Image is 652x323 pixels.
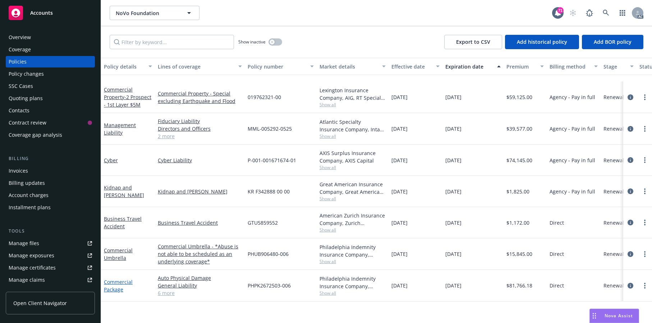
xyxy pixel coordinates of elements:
[158,132,242,140] a: 2 more
[320,275,386,290] div: Philadelphia Indemnity Insurance Company, [GEOGRAPHIC_DATA] Insurance Companies
[506,188,529,195] span: $1,825.00
[6,129,95,141] a: Coverage gap analysis
[506,63,536,70] div: Premium
[640,218,649,227] a: more
[110,6,199,20] button: NoVo Foundation
[6,56,95,67] a: Policies
[626,250,635,258] a: circleInformation
[506,125,532,132] span: $39,577.00
[6,80,95,92] a: SSC Cases
[248,156,296,164] span: P-001-001671674-01
[603,93,624,101] span: Renewal
[506,219,529,226] span: $1,172.00
[615,6,630,20] a: Switch app
[6,165,95,177] a: Invoices
[104,247,133,261] a: Commercial Umbrella
[158,156,242,164] a: Cyber Liability
[9,93,43,104] div: Quoting plans
[9,238,39,249] div: Manage files
[550,250,564,258] span: Direct
[603,219,624,226] span: Renewal
[320,227,386,233] span: Show all
[547,58,601,75] button: Billing method
[391,282,408,289] span: [DATE]
[391,63,432,70] div: Effective date
[6,117,95,128] a: Contract review
[158,274,242,282] a: Auto Physical Damage
[550,93,595,101] span: Agency - Pay in full
[566,6,580,20] a: Start snowing
[104,278,133,293] a: Commercial Package
[6,3,95,23] a: Accounts
[320,290,386,296] span: Show all
[104,157,118,164] a: Cyber
[603,282,624,289] span: Renewal
[320,243,386,258] div: Philadelphia Indemnity Insurance Company, [GEOGRAPHIC_DATA] Insurance Companies
[6,250,95,261] a: Manage exposures
[640,93,649,102] a: more
[104,122,136,136] a: Management Liability
[594,38,632,45] span: Add BOR policy
[9,68,44,80] div: Policy changes
[248,219,278,226] span: GTU5859552
[238,39,266,45] span: Show inactive
[320,118,386,133] div: Atlantic Specialty Insurance Company, Intact Insurance, CRC Group
[605,313,633,319] span: Nova Assist
[626,125,635,133] a: circleInformation
[557,7,564,14] div: 71
[6,155,95,162] div: Billing
[506,93,532,101] span: $59,125.00
[248,125,292,132] span: MML-005292-0525
[626,156,635,164] a: circleInformation
[320,212,386,227] div: American Zurich Insurance Company, Zurich Insurance Group
[320,102,386,108] span: Show all
[9,56,27,67] div: Policies
[626,218,635,227] a: circleInformation
[9,177,45,189] div: Billing updates
[640,250,649,258] a: more
[6,189,95,201] a: Account charges
[6,105,95,116] a: Contacts
[6,177,95,189] a: Billing updates
[590,309,599,323] div: Drag to move
[391,93,408,101] span: [DATE]
[248,250,289,258] span: PHUB906480-006
[640,281,649,290] a: more
[517,38,567,45] span: Add historical policy
[550,188,595,195] span: Agency - Pay in full
[13,299,67,307] span: Open Client Navigator
[442,58,504,75] button: Expiration date
[9,32,31,43] div: Overview
[158,125,242,132] a: Directors and Officers
[640,125,649,133] a: more
[320,164,386,170] span: Show all
[9,262,56,273] div: Manage certificates
[589,309,639,323] button: Nova Assist
[445,125,462,132] span: [DATE]
[158,63,234,70] div: Lines of coverage
[445,282,462,289] span: [DATE]
[506,156,532,164] span: $74,145.00
[626,93,635,102] a: circleInformation
[391,219,408,226] span: [DATE]
[6,202,95,213] a: Installment plans
[601,58,637,75] button: Stage
[391,188,408,195] span: [DATE]
[116,9,178,17] span: NoVo Foundation
[104,184,144,198] a: Kidnap and [PERSON_NAME]
[9,129,62,141] div: Coverage gap analysis
[506,250,532,258] span: $15,845.00
[155,58,245,75] button: Lines of coverage
[9,274,45,286] div: Manage claims
[104,86,151,108] a: Commercial Property
[320,258,386,265] span: Show all
[320,86,386,102] div: Lexington Insurance Company, AIG, RT Specialty Insurance Services, LLC (RSG Specialty, LLC)
[320,149,386,164] div: AXIS Surplus Insurance Company, AXIS Capital
[603,125,624,132] span: Renewal
[505,35,579,49] button: Add historical policy
[603,250,624,258] span: Renewal
[391,156,408,164] span: [DATE]
[104,63,144,70] div: Policy details
[158,282,242,289] a: General Liability
[389,58,442,75] button: Effective date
